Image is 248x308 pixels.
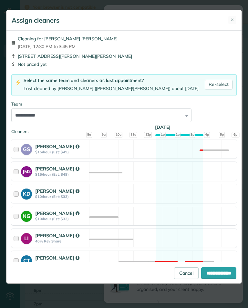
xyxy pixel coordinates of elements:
strong: CT [21,255,32,264]
a: Cancel [174,267,199,279]
strong: $10/hour (Est: $33) [35,217,87,221]
strong: [PERSON_NAME] [35,143,79,149]
h5: Assign cleaners [12,16,59,25]
strong: [PERSON_NAME] [35,188,79,194]
strong: 40% Rev Share [35,239,87,243]
strong: [PERSON_NAME] [35,166,79,172]
strong: [PERSON_NAME] [35,210,79,216]
img: lightning-bolt-icon-94e5364df696ac2de96d3a42b8a9ff6ba979493684c50e6bbbcda72601fa0d29.png [15,79,21,86]
strong: GS [21,144,32,153]
strong: $15/hour (Est: $49) [35,150,87,154]
span: Cleaning for [PERSON_NAME] [PERSON_NAME] [18,36,117,42]
div: Last cleaned by [PERSON_NAME] ([PERSON_NAME]/[PERSON_NAME]) about [DATE] [24,85,199,92]
div: Team [11,101,237,107]
strong: [PERSON_NAME] [35,255,79,261]
strong: KD [21,189,32,198]
strong: JM2 [21,166,32,175]
strong: $10/hour (Est: $33) [35,194,87,199]
strong: $15/hour (Est: $49) [35,261,87,266]
span: ✕ [231,17,234,23]
div: Select the same team and cleaners as last appointment? [24,77,199,84]
span: [DATE] 12:30 PM to 3:45 PM [18,43,117,50]
strong: $15/hour (Est: $49) [35,172,87,177]
div: Cleaners [11,128,237,130]
div: Not priced yet [11,61,237,67]
div: [STREET_ADDRESS][PERSON_NAME][PERSON_NAME] [11,53,237,59]
strong: [PERSON_NAME] [35,232,79,239]
strong: NG [21,211,32,220]
strong: LI [21,233,32,242]
a: Re-select [205,80,232,89]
